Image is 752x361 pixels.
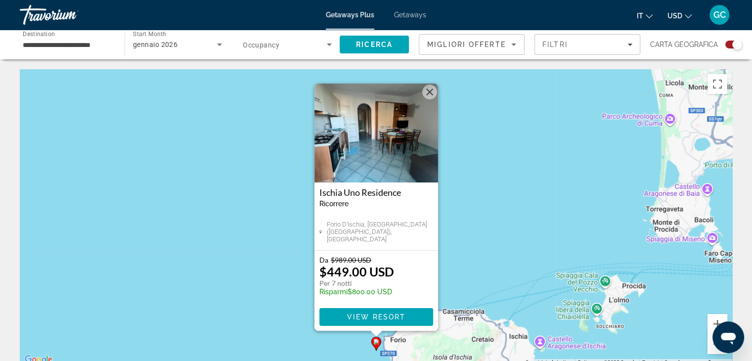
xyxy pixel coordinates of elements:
span: gennaio 2026 [133,41,177,48]
span: it [637,12,643,20]
span: GC [713,10,726,20]
button: Filters [534,34,640,55]
span: Occupancy [243,41,279,49]
button: Change language [637,8,653,23]
span: Da [319,256,328,264]
a: Ischia Uno Residence [319,187,433,197]
span: $989.00 USD [331,256,371,264]
button: Zoom indietro [708,334,727,354]
span: Start Month [133,31,166,38]
p: $800.00 USD [319,288,394,296]
p: $449.00 USD [319,264,394,279]
button: Search [340,36,409,53]
p: Per 7 notti [319,279,394,288]
span: Risparmi [319,288,348,296]
button: Attiva/disattiva vista schermo intero [708,74,727,94]
span: Forio d'Ischia, [GEOGRAPHIC_DATA] ([GEOGRAPHIC_DATA]), [GEOGRAPHIC_DATA] [326,221,433,243]
button: Change currency [667,8,692,23]
button: Chiudi [422,85,437,99]
span: Ricorrere [319,200,349,208]
a: Travorium [20,2,119,28]
span: Carta geografica [650,38,718,51]
span: Destination [23,30,55,37]
span: USD [667,12,682,20]
span: View Resort [347,313,405,321]
img: Ischia Uno Residence [314,84,438,182]
button: User Menu [707,4,732,25]
iframe: Pulsante per aprire la finestra di messaggistica [712,321,744,353]
button: View Resort [319,308,433,326]
span: Migliori offerte [427,41,506,48]
span: Ricerca [356,41,393,48]
a: Getaways Plus [326,11,374,19]
input: Select destination [23,39,112,51]
mat-select: Sort by [427,39,516,50]
button: Zoom avanti [708,314,727,334]
a: Getaways [394,11,426,19]
span: Filtri [542,41,568,48]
